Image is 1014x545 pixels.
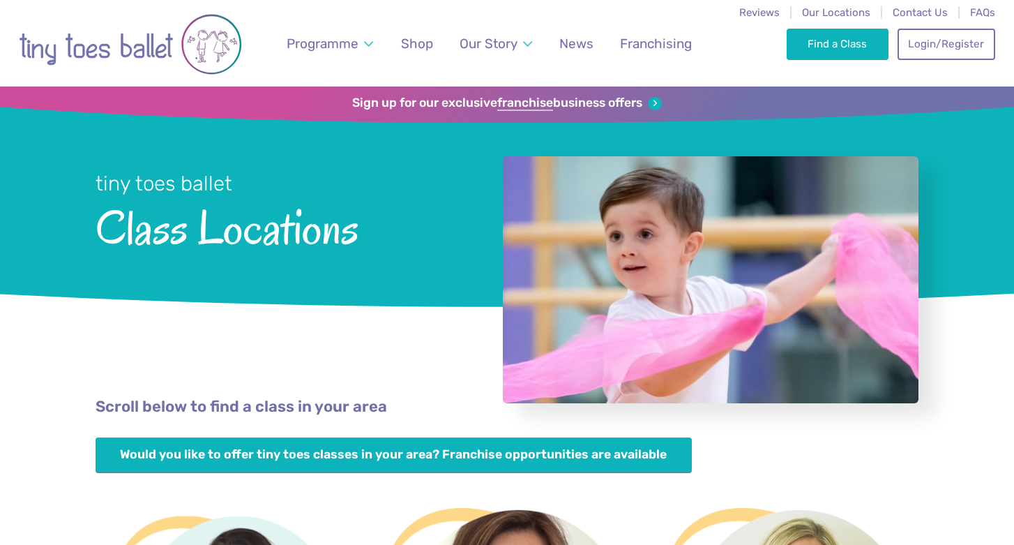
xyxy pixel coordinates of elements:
[96,438,692,473] a: Would you like to offer tiny toes classes in your area? Franchise opportunities are available
[552,27,600,60] a: News
[614,27,699,60] a: Franchising
[893,6,948,19] a: Contact Us
[497,96,553,111] strong: franchise
[620,36,692,52] span: Franchising
[787,29,889,59] a: Find a Class
[559,36,593,52] span: News
[19,9,242,80] img: tiny toes ballet
[96,396,918,418] p: Scroll below to find a class in your area
[898,29,995,59] a: Login/Register
[453,27,539,60] a: Our Story
[970,6,995,19] a: FAQs
[460,36,517,52] span: Our Story
[739,6,780,19] a: Reviews
[96,172,232,195] small: tiny toes ballet
[401,36,433,52] span: Shop
[280,27,380,60] a: Programme
[395,27,440,60] a: Shop
[287,36,358,52] span: Programme
[96,197,466,254] span: Class Locations
[352,96,661,111] a: Sign up for our exclusivefranchisebusiness offers
[802,6,870,19] a: Our Locations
